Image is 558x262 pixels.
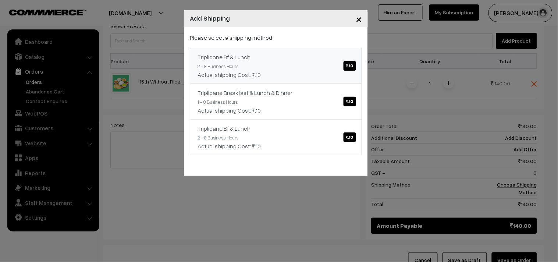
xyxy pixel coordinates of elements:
[198,106,354,115] div: Actual shipping Cost: ₹.10
[344,61,356,71] span: ₹.10
[198,142,354,151] div: Actual shipping Cost: ₹.10
[344,132,356,142] span: ₹.10
[198,135,238,141] small: 2 - 8 Business Hours
[356,12,362,25] span: ×
[198,53,354,61] div: Triplicane Bf & Lunch
[190,119,362,155] a: Triplicane Bf & Lunch₹.10 2 - 8 Business HoursActual shipping Cost: ₹.10
[344,97,356,106] span: ₹.10
[190,84,362,120] a: Triplicane Breakfast & Lunch & Dinner₹.10 1 - 8 Business HoursActual shipping Cost: ₹.10
[198,99,238,105] small: 1 - 8 Business Hours
[350,7,368,30] button: Close
[198,88,354,97] div: Triplicane Breakfast & Lunch & Dinner
[198,124,354,133] div: Triplicane Bf & Lunch
[190,48,362,84] a: Triplicane Bf & Lunch₹.10 2 - 8 Business HoursActual shipping Cost: ₹.10
[198,63,238,69] small: 2 - 8 Business Hours
[190,33,362,42] p: Please select a shipping method
[198,70,354,79] div: Actual shipping Cost: ₹.10
[190,13,230,23] h4: Add Shipping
